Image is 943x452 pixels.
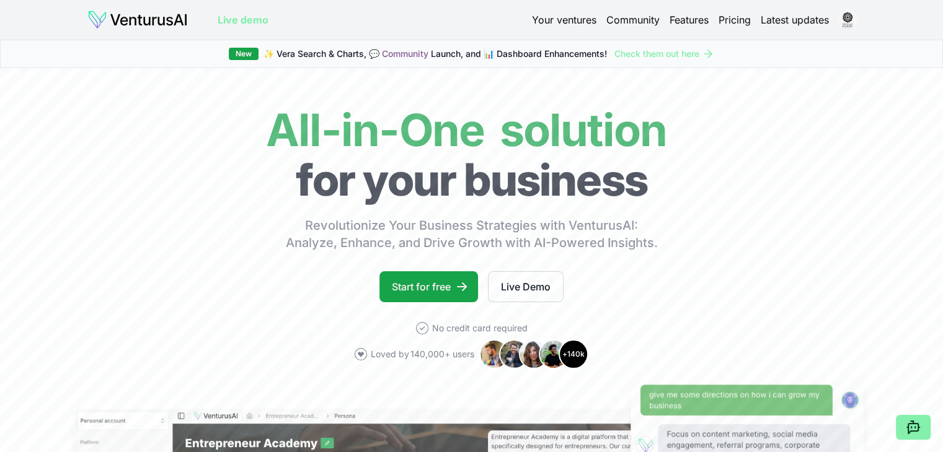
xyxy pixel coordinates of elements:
a: Live demo [218,12,268,27]
span: ✨ Vera Search & Charts, 💬 Launch, and 📊 Dashboard Enhancements! [263,48,607,60]
a: Pricing [719,12,751,27]
a: Latest updates [761,12,829,27]
a: Your ventures [532,12,596,27]
img: logo [87,10,188,30]
a: Features [670,12,709,27]
div: New [229,48,259,60]
img: Avatar 2 [499,339,529,369]
a: Check them out here [614,48,714,60]
a: Community [382,48,428,59]
a: Live Demo [488,271,564,302]
a: Start for free [379,271,478,302]
img: ACg8ocLbfoGPA31UoRnZGJajhwbrbu1sHWLF_hk1riZ2OTnkR0qeOEpl=s96-c [838,10,857,30]
img: Avatar 1 [479,339,509,369]
a: Community [606,12,660,27]
img: Avatar 4 [539,339,569,369]
img: Avatar 3 [519,339,549,369]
